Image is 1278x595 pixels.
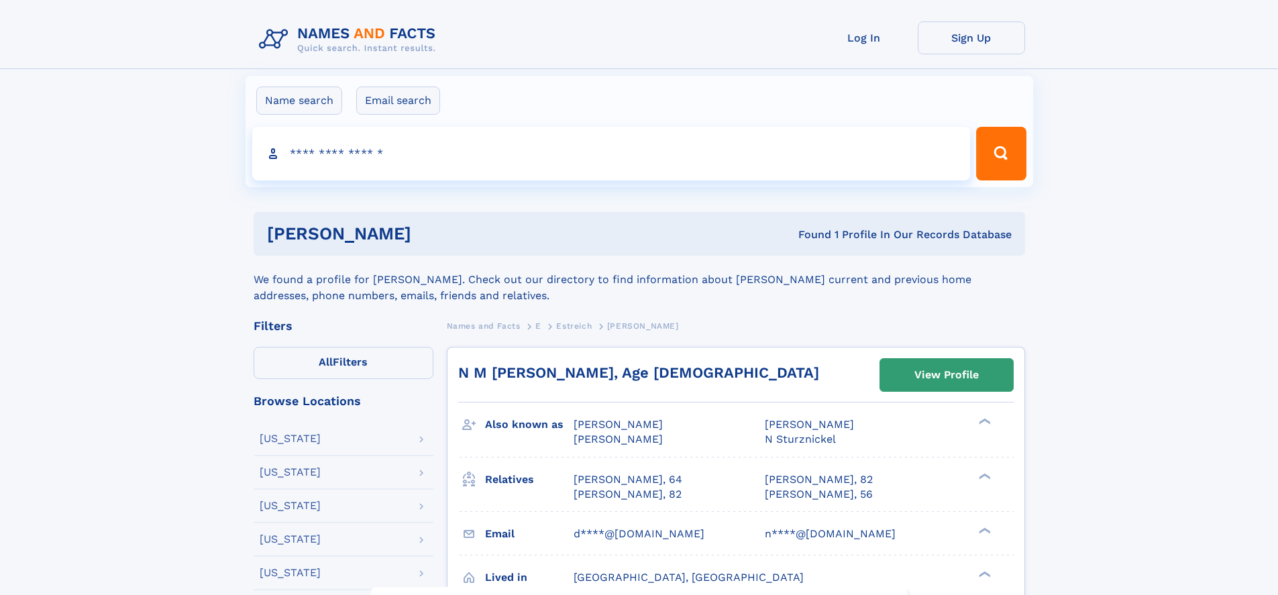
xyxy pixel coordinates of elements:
[260,500,321,511] div: [US_STATE]
[254,256,1025,304] div: We found a profile for [PERSON_NAME]. Check out our directory to find information about [PERSON_N...
[975,472,992,480] div: ❯
[256,87,342,115] label: Name search
[607,321,679,331] span: [PERSON_NAME]
[574,487,682,502] a: [PERSON_NAME], 82
[319,356,333,368] span: All
[556,317,592,334] a: Estreich
[254,320,433,332] div: Filters
[765,472,873,487] a: [PERSON_NAME], 82
[458,364,819,381] a: N M [PERSON_NAME], Age [DEMOGRAPHIC_DATA]
[260,534,321,545] div: [US_STATE]
[765,433,836,445] span: N Sturznickel
[267,225,605,242] h1: [PERSON_NAME]
[254,347,433,379] label: Filters
[975,526,992,535] div: ❯
[556,321,592,331] span: Estreich
[485,523,574,545] h3: Email
[975,417,992,426] div: ❯
[574,472,682,487] a: [PERSON_NAME], 64
[447,317,521,334] a: Names and Facts
[765,418,854,431] span: [PERSON_NAME]
[535,317,541,334] a: E
[485,468,574,491] h3: Relatives
[252,127,971,180] input: search input
[574,571,804,584] span: [GEOGRAPHIC_DATA], [GEOGRAPHIC_DATA]
[485,566,574,589] h3: Lived in
[574,418,663,431] span: [PERSON_NAME]
[254,21,447,58] img: Logo Names and Facts
[260,433,321,444] div: [US_STATE]
[574,433,663,445] span: [PERSON_NAME]
[254,395,433,407] div: Browse Locations
[880,359,1013,391] a: View Profile
[914,360,979,390] div: View Profile
[976,127,1026,180] button: Search Button
[604,227,1012,242] div: Found 1 Profile In Our Records Database
[810,21,918,54] a: Log In
[918,21,1025,54] a: Sign Up
[260,467,321,478] div: [US_STATE]
[535,321,541,331] span: E
[975,570,992,578] div: ❯
[485,413,574,436] h3: Also known as
[260,567,321,578] div: [US_STATE]
[356,87,440,115] label: Email search
[765,487,873,502] a: [PERSON_NAME], 56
